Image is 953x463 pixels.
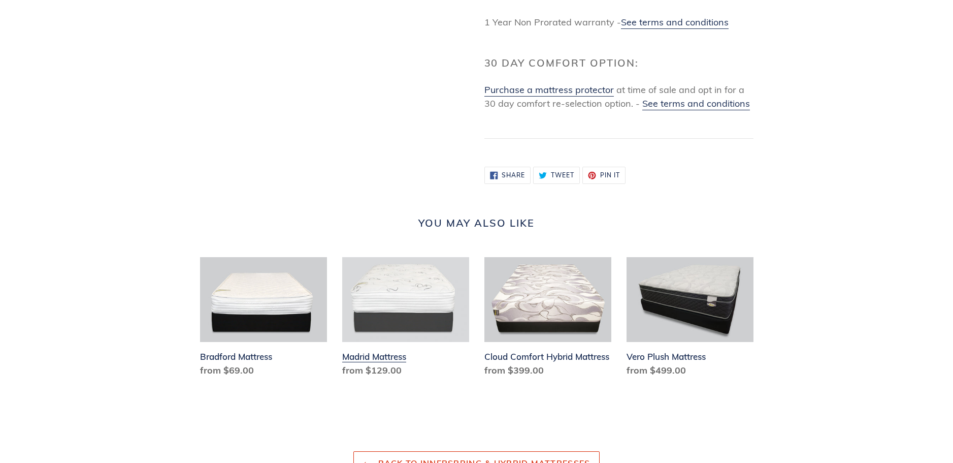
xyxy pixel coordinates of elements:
a: Bradford Mattress [200,257,327,381]
a: Vero Plush Mattress [627,257,753,381]
h2: 30 Day Comfort Option: [484,57,753,69]
a: Cloud Comfort Hybrid Mattress [484,257,611,381]
a: Madrid Mattress [342,257,469,381]
a: See terms and conditions [642,98,750,110]
span: Pin it [600,172,620,178]
a: See terms and conditions [621,16,729,29]
p: at time of sale and opt in for a 30 day comfort re-selection option. - [484,83,753,110]
span: Tweet [551,172,574,178]
h2: You may also like [200,217,753,229]
span: Share [502,172,525,178]
a: Purchase a mattress protector [484,84,614,97]
p: 1 Year Non Prorated warranty - [484,15,753,29]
